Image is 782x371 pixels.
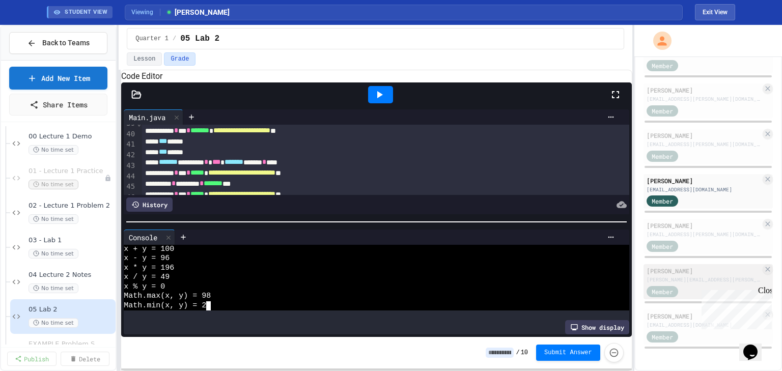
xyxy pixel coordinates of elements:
div: 42 [124,150,136,161]
span: / [173,35,176,43]
span: Member [652,332,673,341]
span: No time set [29,249,78,259]
iframe: chat widget [739,330,772,361]
div: Chat with us now!Close [4,4,70,65]
a: Publish [7,352,57,366]
span: No time set [29,283,78,293]
h6: Code Editor [121,70,631,82]
div: Console [124,230,175,245]
span: Viewing [131,8,160,17]
div: [PERSON_NAME] [647,266,761,275]
div: Show display [565,320,629,334]
div: Main.java [124,112,171,123]
div: [PERSON_NAME] [647,221,761,230]
button: Submit Answer [536,345,600,361]
span: [PERSON_NAME] [165,7,230,18]
div: Console [124,232,162,243]
div: [PERSON_NAME] [647,176,761,185]
span: Member [652,61,673,70]
iframe: chat widget [697,286,772,329]
div: Unpublished [104,175,111,182]
div: [PERSON_NAME][EMAIL_ADDRESS][PERSON_NAME][DOMAIN_NAME] [647,276,761,283]
span: 01 - Lecture 1 Practice [29,167,104,176]
div: 44 [124,172,136,182]
span: x * y = 196 [124,264,174,273]
div: [EMAIL_ADDRESS][DOMAIN_NAME] [647,186,761,193]
span: STUDENT VIEW [65,8,107,17]
span: Math.min(x, y) = 2 [124,301,206,310]
div: Main.java [124,109,183,125]
div: [PERSON_NAME] [647,311,761,321]
span: Submit Answer [544,349,592,357]
button: Back to Teams [9,32,107,54]
span: 03 - Lab 1 [29,236,114,245]
div: [PERSON_NAME] [647,85,761,95]
a: Share Items [9,94,107,116]
div: 45 [124,182,136,192]
span: Member [652,196,673,206]
a: Delete [61,352,110,366]
button: Force resubmission of student's answer (Admin only) [604,343,624,362]
div: 40 [124,129,136,140]
a: Add New Item [9,67,107,90]
span: 05 Lab 2 [180,33,219,45]
button: Grade [164,52,195,66]
div: My Account [643,29,674,52]
div: 46 [124,192,136,203]
div: [PERSON_NAME] [647,131,761,140]
span: Member [652,152,673,161]
span: Quarter 1 [135,35,169,43]
span: 10 [521,349,528,357]
span: 02 - Lecture 1 Problem 2 [29,202,114,210]
span: No time set [29,180,78,189]
span: EXAMPLE Problem Set 1 Problem1 Example [29,340,104,349]
div: History [126,197,173,212]
span: No time set [29,318,78,328]
button: Exit student view [695,4,735,20]
span: 04 Lecture 2 Notes [29,271,114,279]
div: [EMAIL_ADDRESS][PERSON_NAME][DOMAIN_NAME] [647,95,761,103]
span: x % y = 0 [124,282,165,292]
span: Member [652,287,673,296]
span: Member [652,106,673,116]
span: Math.max(x, y) = 98 [124,292,211,301]
span: No time set [29,145,78,155]
span: 00 Lecture 1 Demo [29,132,114,141]
span: Member [652,242,673,251]
span: x / y = 49 [124,273,170,282]
button: Lesson [127,52,162,66]
div: [EMAIL_ADDRESS][DOMAIN_NAME] [647,321,761,329]
span: Back to Teams [42,38,90,48]
div: 43 [124,161,136,172]
div: 41 [124,139,136,150]
div: [EMAIL_ADDRESS][PERSON_NAME][DOMAIN_NAME] [647,231,761,238]
span: / [516,349,519,357]
span: No time set [29,214,78,224]
span: x - y = 96 [124,254,170,263]
div: [EMAIL_ADDRESS][PERSON_NAME][DOMAIN_NAME] [647,140,761,148]
span: 05 Lab 2 [29,305,114,314]
span: x + y = 100 [124,245,174,254]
